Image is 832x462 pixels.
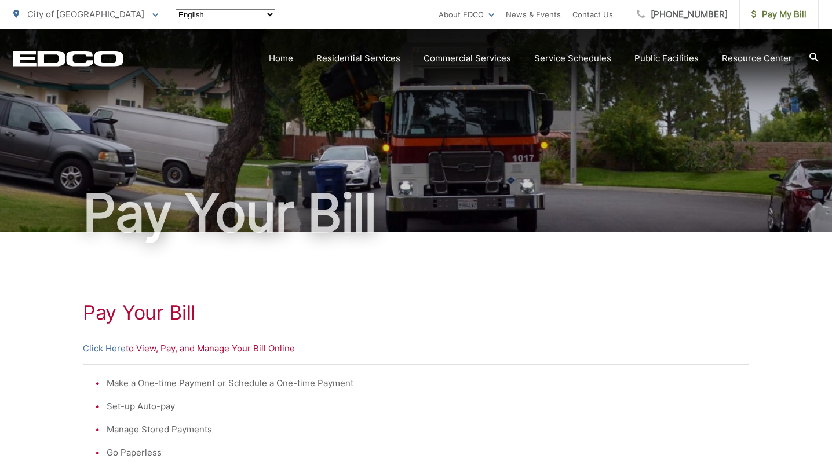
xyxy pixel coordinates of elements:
[506,8,561,21] a: News & Events
[107,423,737,437] li: Manage Stored Payments
[27,9,144,20] span: City of [GEOGRAPHIC_DATA]
[176,9,275,20] select: Select a language
[107,376,737,390] li: Make a One-time Payment or Schedule a One-time Payment
[316,52,400,65] a: Residential Services
[424,52,511,65] a: Commercial Services
[572,8,613,21] a: Contact Us
[83,342,749,355] p: to View, Pay, and Manage Your Bill Online
[439,8,494,21] a: About EDCO
[534,52,611,65] a: Service Schedules
[83,301,749,324] h1: Pay Your Bill
[83,342,126,355] a: Click Here
[722,52,792,65] a: Resource Center
[751,8,807,21] span: Pay My Bill
[13,184,819,242] h1: Pay Your Bill
[269,52,293,65] a: Home
[107,446,737,460] li: Go Paperless
[13,50,123,67] a: EDCD logo. Return to the homepage.
[634,52,699,65] a: Public Facilities
[107,399,737,413] li: Set-up Auto-pay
